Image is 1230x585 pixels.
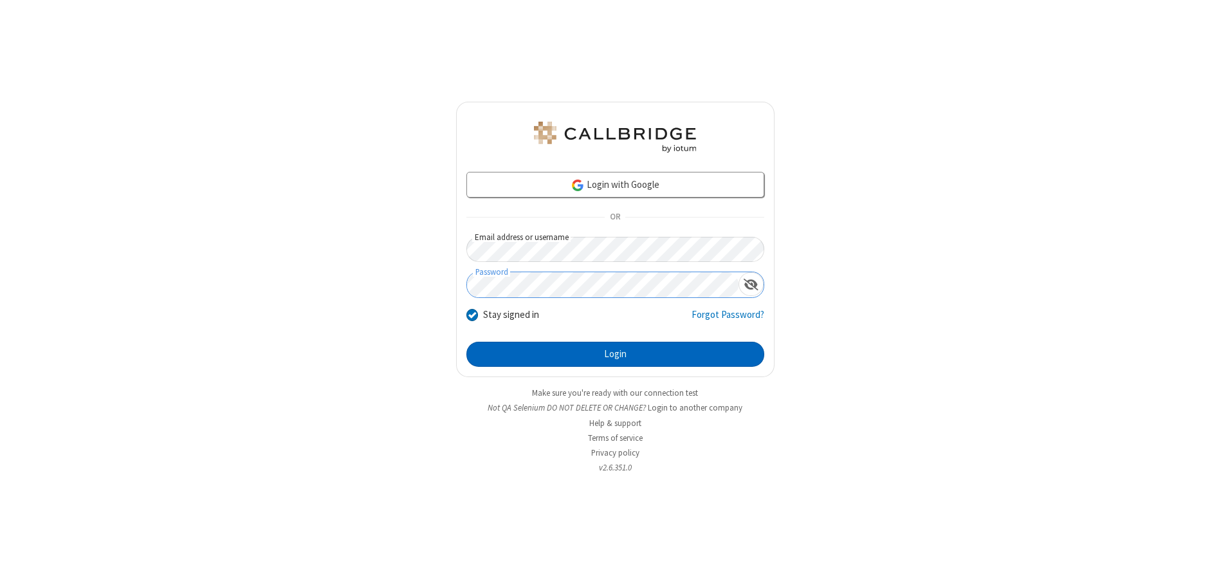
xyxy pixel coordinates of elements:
a: Make sure you're ready with our connection test [532,387,698,398]
input: Password [467,272,739,297]
label: Stay signed in [483,308,539,322]
a: Help & support [589,418,641,429]
img: QA Selenium DO NOT DELETE OR CHANGE [531,122,699,153]
span: OR [605,209,625,227]
button: Login to another company [648,402,742,414]
div: Show password [739,272,764,296]
input: Email address or username [466,237,764,262]
li: Not QA Selenium DO NOT DELETE OR CHANGE? [456,402,775,414]
a: Privacy policy [591,447,639,458]
button: Login [466,342,764,367]
a: Terms of service [588,432,643,443]
a: Forgot Password? [692,308,764,332]
li: v2.6.351.0 [456,461,775,474]
img: google-icon.png [571,178,585,192]
a: Login with Google [466,172,764,198]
